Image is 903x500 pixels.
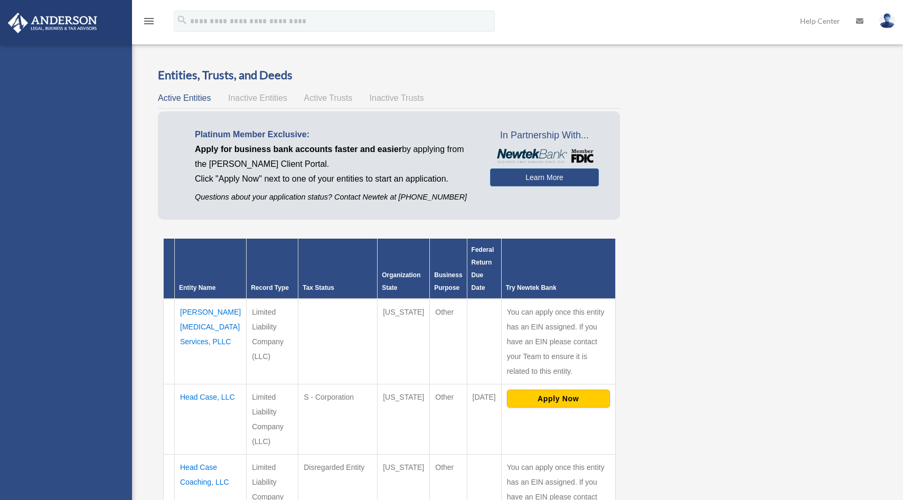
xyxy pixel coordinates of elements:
img: User Pic [879,13,895,29]
a: Learn More [490,168,599,186]
td: [DATE] [467,384,501,454]
a: menu [143,18,155,27]
th: Entity Name [175,239,247,299]
th: Business Purpose [430,239,467,299]
span: Active Trusts [304,93,353,102]
td: Head Case, LLC [175,384,247,454]
p: Questions about your application status? Contact Newtek at [PHONE_NUMBER] [195,191,474,204]
td: [PERSON_NAME] [MEDICAL_DATA] Services, PLLC [175,299,247,384]
img: NewtekBankLogoSM.png [495,149,594,163]
td: Limited Liability Company (LLC) [247,384,298,454]
button: Apply Now [507,390,610,408]
th: Record Type [247,239,298,299]
i: search [176,14,188,26]
td: Limited Liability Company (LLC) [247,299,298,384]
div: Try Newtek Bank [506,281,611,294]
td: [US_STATE] [378,299,430,384]
th: Federal Return Due Date [467,239,501,299]
span: Inactive Entities [228,93,287,102]
td: You can apply once this entity has an EIN assigned. If you have an EIN please contact your Team t... [501,299,615,384]
td: Other [430,299,467,384]
th: Organization State [378,239,430,299]
td: S - Corporation [298,384,378,454]
p: Click "Apply Now" next to one of your entities to start an application. [195,172,474,186]
th: Tax Status [298,239,378,299]
span: Apply for business bank accounts faster and easier [195,145,402,154]
span: In Partnership With... [490,127,599,144]
p: by applying from the [PERSON_NAME] Client Portal. [195,142,474,172]
i: menu [143,15,155,27]
h3: Entities, Trusts, and Deeds [158,67,620,83]
span: Inactive Trusts [370,93,424,102]
img: Anderson Advisors Platinum Portal [5,13,100,33]
td: Other [430,384,467,454]
td: [US_STATE] [378,384,430,454]
span: Active Entities [158,93,211,102]
p: Platinum Member Exclusive: [195,127,474,142]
